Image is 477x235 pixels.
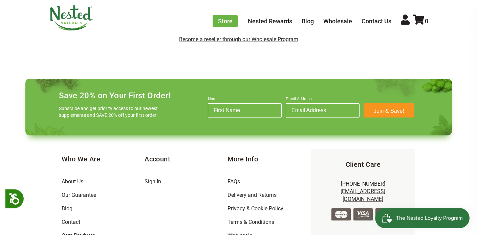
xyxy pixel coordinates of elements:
[302,18,314,25] a: Blog
[341,181,385,187] a: [PHONE_NUMBER]
[227,154,310,164] h5: More Info
[208,103,282,117] input: First Name
[323,18,352,25] a: Wholesale
[341,188,385,202] a: [EMAIL_ADDRESS][DOMAIN_NAME]
[331,208,395,220] img: credit-cards.png
[227,192,277,198] a: Delivery and Returns
[362,18,391,25] a: Contact Us
[213,15,238,27] a: Store
[145,178,161,185] a: Sign In
[286,103,360,117] input: Email Address
[322,160,405,169] h5: Client Care
[425,18,428,25] span: 0
[413,18,428,25] a: 0
[227,219,274,225] a: Terms & Conditions
[62,178,83,185] a: About Us
[248,18,292,25] a: Nested Rewards
[62,192,96,198] a: Our Guarantee
[179,36,298,43] a: Become a reseller through our Wholesale Program
[227,178,240,185] a: FAQs
[62,154,145,164] h5: Who We Are
[145,154,227,164] h5: Account
[49,5,93,31] img: Nested Naturals
[59,105,160,119] p: Subscribe and get priority access to our newest supplements and SAVE 20% off your first order!
[62,205,72,212] a: Blog
[227,205,283,212] a: Privacy & Cookie Policy
[375,208,470,228] iframe: Button to open loyalty program pop-up
[208,97,282,103] label: Name
[59,91,171,100] h4: Save 20% on Your First Order!
[62,219,80,225] a: Contact
[364,103,414,117] button: Join & Save!
[286,97,360,103] label: Email Address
